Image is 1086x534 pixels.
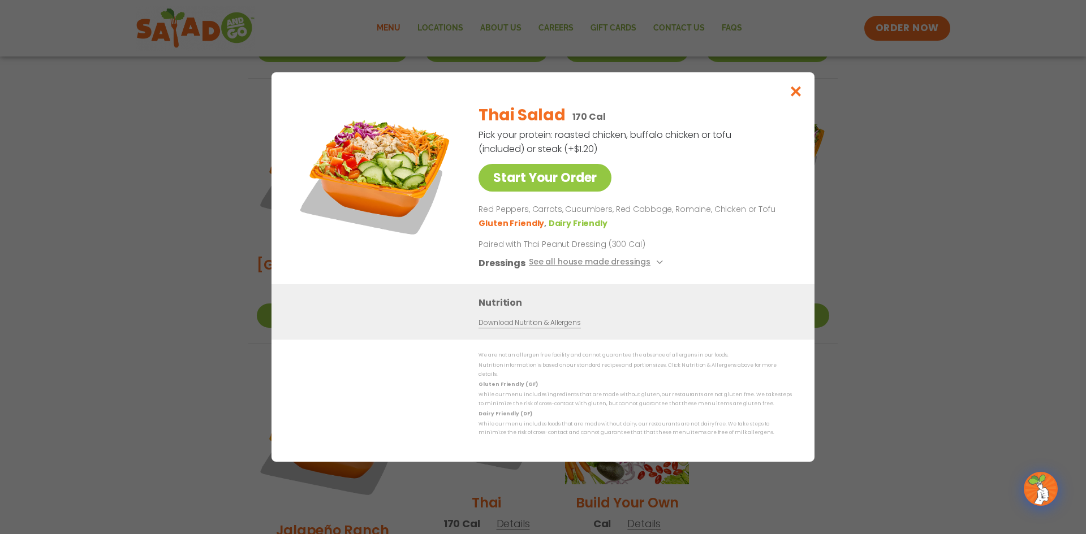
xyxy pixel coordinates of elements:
h3: Dressings [479,256,525,270]
p: Paired with Thai Peanut Dressing (300 Cal) [479,238,688,250]
button: See all house made dressings [529,256,666,270]
img: Featured product photo for Thai Salad [297,95,455,253]
p: While our menu includes ingredients that are made without gluten, our restaurants are not gluten ... [479,390,792,408]
p: Pick your protein: roasted chicken, buffalo chicken or tofu (included) or steak (+$1.20) [479,128,733,156]
p: While our menu includes foods that are made without dairy, our restaurants are not dairy free. We... [479,420,792,437]
img: wpChatIcon [1025,473,1057,505]
strong: Gluten Friendly (GF) [479,381,537,388]
a: Download Nutrition & Allergens [479,318,580,328]
p: Red Peppers, Carrots, Cucumbers, Red Cabbage, Romaine, Chicken or Tofu [479,203,787,216]
li: Gluten Friendly [479,218,548,229]
p: We are not an allergen free facility and cannot guarantee the absence of allergens in our foods. [479,351,792,359]
h2: Thai Salad [479,103,565,127]
li: Dairy Friendly [549,218,610,229]
h3: Nutrition [479,296,798,310]
strong: Dairy Friendly (DF) [479,410,532,417]
p: Nutrition information is based on our standard recipes and portion sizes. Click Nutrition & Aller... [479,361,792,379]
p: 170 Cal [572,110,606,124]
a: Start Your Order [479,164,611,192]
button: Close modal [778,72,815,110]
